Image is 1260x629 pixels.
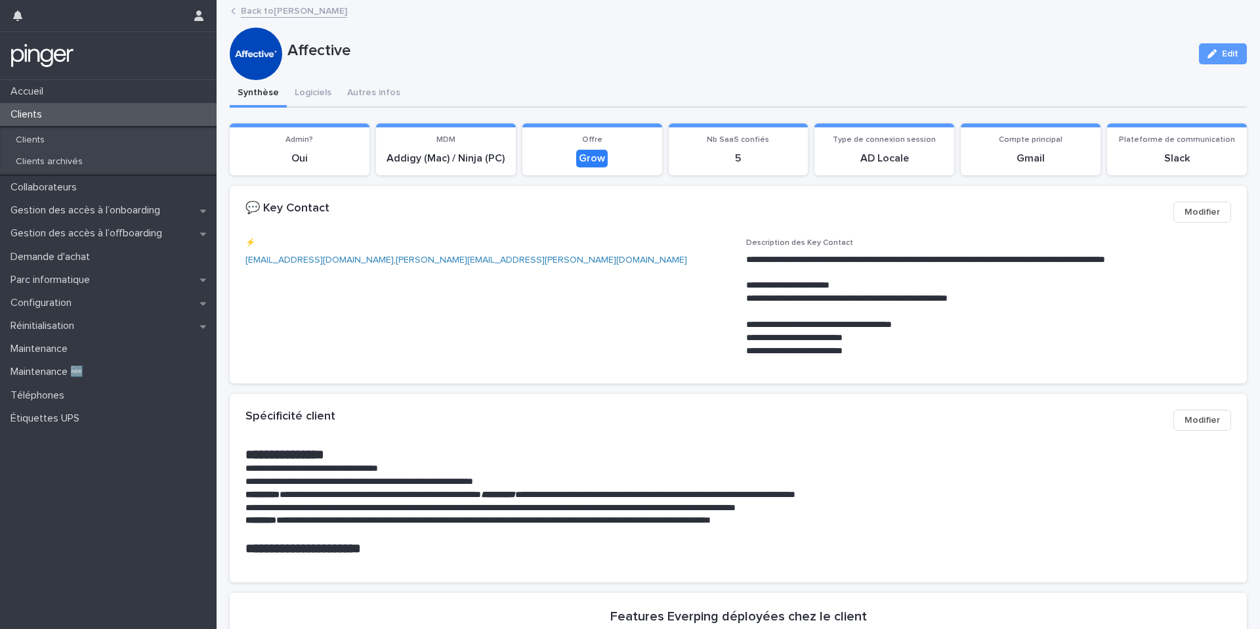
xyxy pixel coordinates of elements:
[245,255,394,265] a: [EMAIL_ADDRESS][DOMAIN_NAME]
[5,297,82,309] p: Configuration
[285,136,313,144] span: Admin?
[677,152,801,165] p: 5
[833,136,936,144] span: Type de connexion session
[1222,49,1238,58] span: Edit
[230,80,287,108] button: Synthèse
[5,251,100,263] p: Demande d'achat
[999,136,1062,144] span: Compte principal
[384,152,508,165] p: Addigy (Mac) / Ninja (PC)
[287,41,1188,60] p: Affective
[822,152,946,165] p: AD Locale
[5,181,87,194] p: Collaborateurs
[245,253,730,267] p: ,
[5,135,55,146] p: Clients
[436,136,455,144] span: MDM
[245,410,335,424] h2: Spécificité client
[5,343,78,355] p: Maintenance
[1115,152,1239,165] p: Slack
[5,366,94,378] p: Maintenance 🆕
[576,150,608,167] div: Grow
[245,239,255,247] span: ⚡️
[5,108,52,121] p: Clients
[1173,202,1231,223] button: Modifier
[1173,410,1231,431] button: Modifier
[1119,136,1235,144] span: Plateforme de communication
[241,3,347,18] a: Back to[PERSON_NAME]
[5,204,171,217] p: Gestion des accès à l’onboarding
[5,320,85,332] p: Réinitialisation
[1185,414,1220,427] span: Modifier
[245,202,329,216] h2: 💬 Key Contact
[238,152,362,165] p: Oui
[969,152,1093,165] p: Gmail
[1185,206,1220,219] span: Modifier
[10,43,74,69] img: mTgBEunGTSyRkCgitkcU
[1199,43,1247,64] button: Edit
[707,136,769,144] span: Nb SaaS confiés
[5,85,54,98] p: Accueil
[5,227,173,240] p: Gestion des accès à l’offboarding
[610,609,867,624] h2: Features Everping déployées chez le client
[582,136,602,144] span: Offre
[339,80,408,108] button: Autres infos
[5,156,93,167] p: Clients archivés
[746,239,853,247] span: Description des Key Contact
[396,255,687,265] a: [PERSON_NAME][EMAIL_ADDRESS][PERSON_NAME][DOMAIN_NAME]
[5,274,100,286] p: Parc informatique
[5,412,90,425] p: Étiquettes UPS
[287,80,339,108] button: Logiciels
[5,389,75,402] p: Téléphones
